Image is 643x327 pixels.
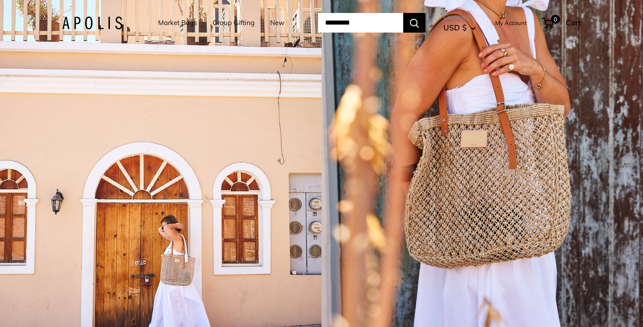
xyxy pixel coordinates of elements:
a: Group Gifting [213,17,255,29]
input: Search... [318,13,403,33]
a: My Account [495,17,527,28]
a: New [270,17,284,29]
span: USD $ [443,23,467,32]
a: Market Bags [158,17,197,29]
button: USD $ [443,21,476,35]
span: 0 [551,15,560,24]
span: Currency [443,11,476,23]
a: 0 Cart [543,16,581,30]
span: Cart [566,18,581,27]
button: Search [403,13,426,33]
img: Apolis [62,17,122,29]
